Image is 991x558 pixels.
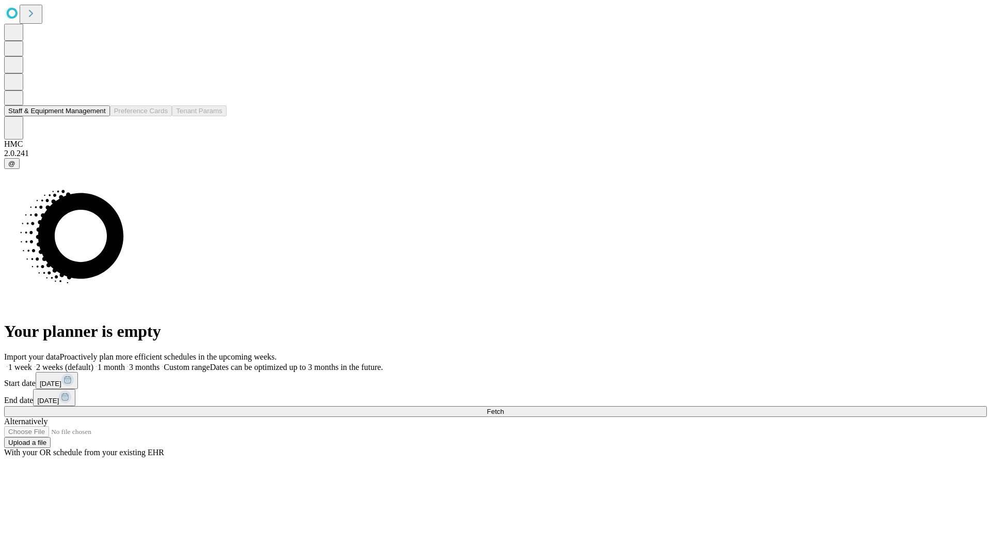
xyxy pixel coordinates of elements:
span: @ [8,160,15,167]
div: Start date [4,372,987,389]
span: [DATE] [40,380,61,388]
button: [DATE] [33,389,75,406]
span: Custom range [164,363,210,371]
span: Alternatively [4,417,47,426]
div: End date [4,389,987,406]
h1: Your planner is empty [4,322,987,341]
button: [DATE] [36,372,78,389]
span: Fetch [487,408,504,415]
span: Dates can be optimized up to 3 months in the future. [210,363,383,371]
button: Staff & Equipment Management [4,105,110,116]
span: Import your data [4,352,60,361]
button: Preference Cards [110,105,172,116]
div: 2.0.241 [4,149,987,158]
button: Fetch [4,406,987,417]
span: 1 month [98,363,125,371]
span: With your OR schedule from your existing EHR [4,448,164,457]
button: @ [4,158,20,169]
button: Tenant Params [172,105,227,116]
span: 3 months [129,363,159,371]
button: Upload a file [4,437,51,448]
span: 1 week [8,363,32,371]
span: [DATE] [37,397,59,405]
span: Proactively plan more efficient schedules in the upcoming weeks. [60,352,277,361]
div: HMC [4,139,987,149]
span: 2 weeks (default) [36,363,93,371]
